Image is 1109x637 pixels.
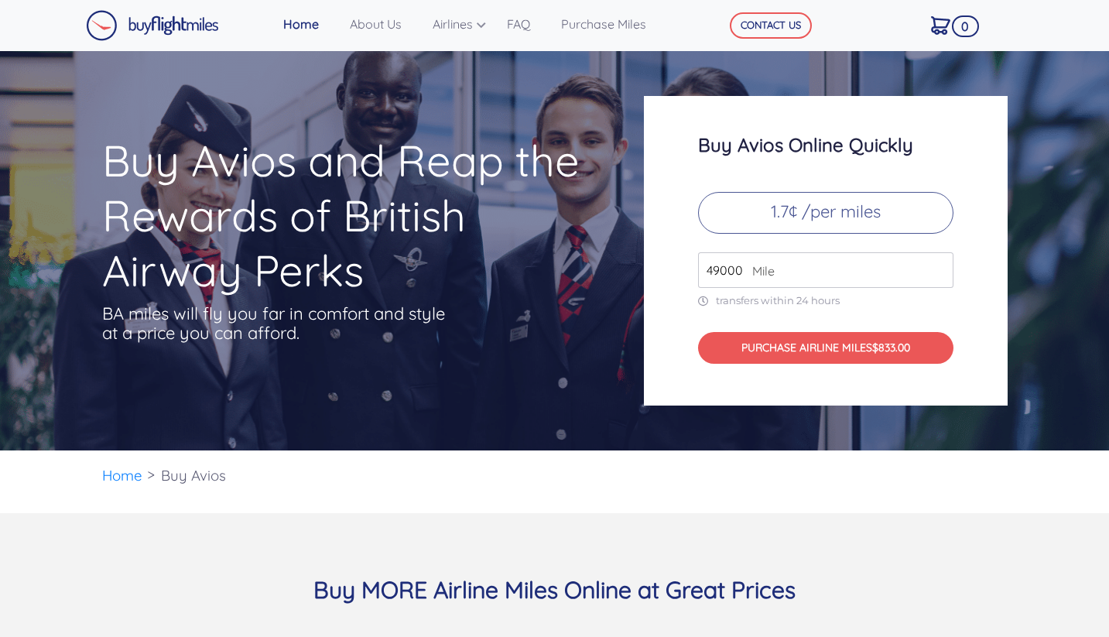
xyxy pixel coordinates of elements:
a: Home [102,466,142,485]
img: Cart [931,16,950,35]
h3: Buy MORE Airline Miles Online at Great Prices [102,575,1008,604]
p: BA miles will fly you far in comfort and style at a price you can afford. [102,304,450,343]
a: Home [277,9,344,39]
button: CONTACT US [730,12,812,39]
a: About Us [344,9,426,39]
h1: Buy Avios and Reap the Rewards of British Airway Perks [102,133,584,298]
img: Buy Flight Miles Logo [86,10,219,41]
a: 0 [925,9,972,41]
span: 0 [952,15,980,37]
a: Airlines [426,9,501,39]
span: $833.00 [872,341,910,354]
a: Purchase Miles [555,9,671,39]
h3: Buy Avios Online Quickly [698,135,953,155]
p: transfers within 24 hours [698,294,953,307]
a: FAQ [501,9,555,39]
span: Mile [744,262,775,280]
p: 1.7¢ /per miles [698,192,953,234]
a: Buy Flight Miles Logo [86,6,219,45]
button: PURCHASE AIRLINE MILES$833.00 [698,332,953,364]
li: Buy Avios [153,450,234,501]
